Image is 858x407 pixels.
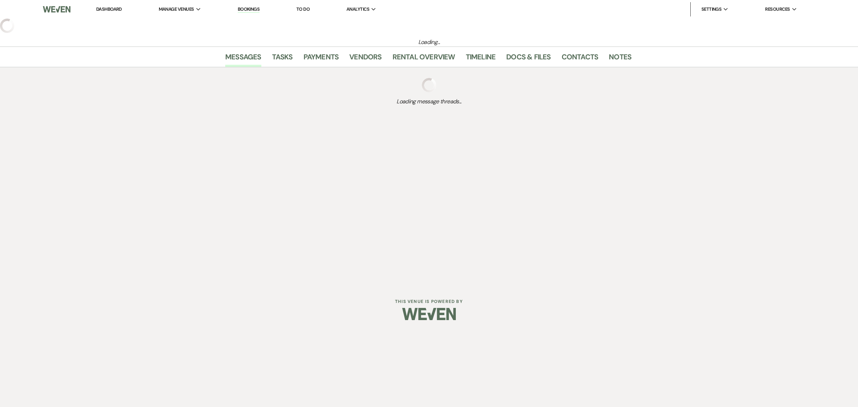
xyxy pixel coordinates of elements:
[238,6,260,13] a: Bookings
[402,301,456,327] img: Weven Logo
[701,6,722,13] span: Settings
[272,51,293,67] a: Tasks
[562,51,598,67] a: Contacts
[422,78,436,92] img: loading spinner
[96,6,122,12] a: Dashboard
[225,97,633,106] span: Loading message threads...
[765,6,790,13] span: Resources
[346,6,369,13] span: Analytics
[349,51,381,67] a: Vendors
[506,51,551,67] a: Docs & Files
[225,51,261,67] a: Messages
[43,2,70,17] img: Weven Logo
[609,51,631,67] a: Notes
[466,51,496,67] a: Timeline
[304,51,339,67] a: Payments
[393,51,455,67] a: Rental Overview
[296,6,310,12] a: To Do
[159,6,194,13] span: Manage Venues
